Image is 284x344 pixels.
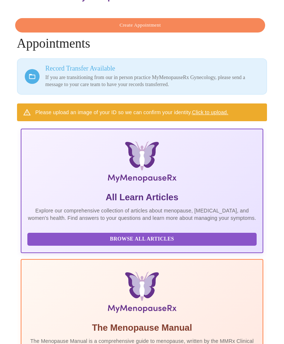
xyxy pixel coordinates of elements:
a: Browse All Articles [27,235,259,242]
a: Click to upload. [192,109,228,115]
h3: Record Transfer Available [45,65,260,72]
h5: The Menopause Manual [27,322,257,334]
button: Browse All Articles [27,233,257,246]
button: Create Appointment [15,18,266,33]
img: Menopause Manual [64,272,220,316]
p: Explore our comprehensive collection of articles about menopause, [MEDICAL_DATA], and women's hea... [27,207,257,222]
span: Create Appointment [24,21,257,30]
p: If you are transitioning from our in person practice MyMenopauseRx Gynecology, please send a mess... [45,74,260,88]
img: MyMenopauseRx Logo [64,141,220,185]
div: Please upload an image of your ID so we can confirm your identity. [35,106,229,119]
span: Browse All Articles [35,235,250,244]
h4: Appointments [17,18,267,51]
h5: All Learn Articles [27,191,257,203]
